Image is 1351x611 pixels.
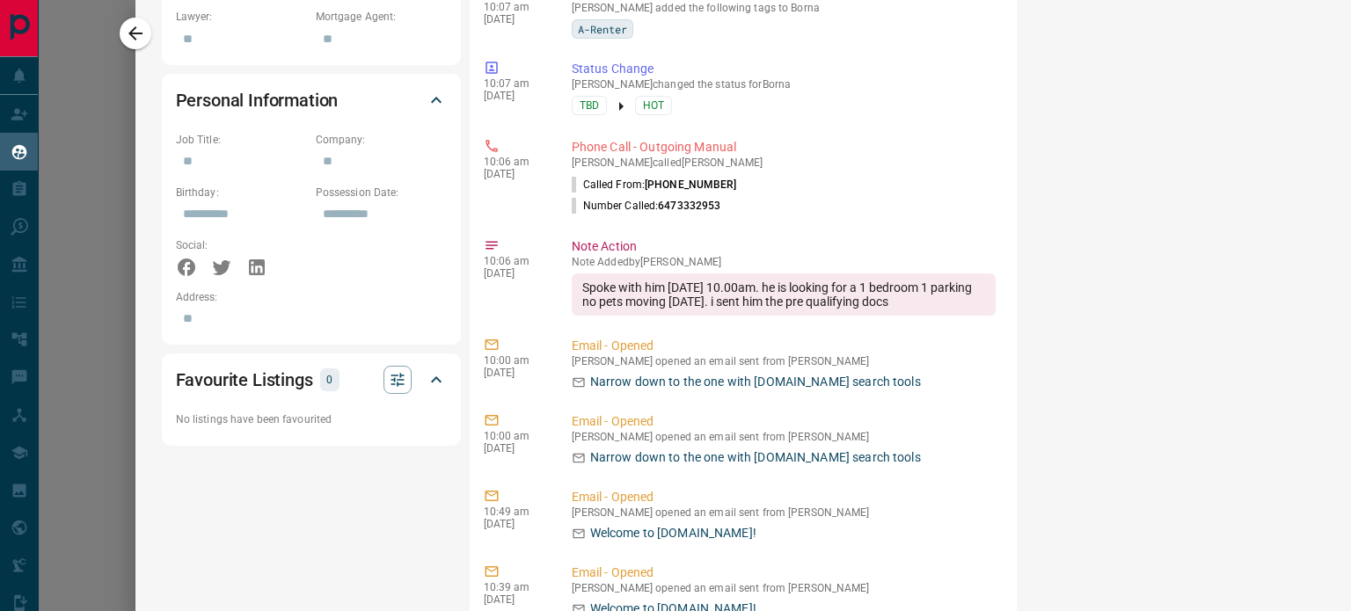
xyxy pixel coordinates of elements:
p: Possession Date: [316,185,447,200]
p: Social: [176,237,307,253]
p: 10:39 am [484,581,545,593]
p: [DATE] [484,367,545,379]
p: Called From: [572,177,737,193]
span: TBD [580,97,599,114]
p: Birthday: [176,185,307,200]
p: 10:06 am [484,156,545,168]
p: Phone Call - Outgoing Manual [572,138,996,156]
p: Email - Opened [572,564,996,582]
p: [PERSON_NAME] opened an email sent from [PERSON_NAME] [572,431,996,443]
p: Mortgage Agent: [316,9,447,25]
span: 6473332953 [658,200,720,212]
p: Email - Opened [572,488,996,506]
span: [PHONE_NUMBER] [645,178,737,191]
p: Narrow down to the one with [DOMAIN_NAME] search tools [590,448,921,467]
p: Note Action [572,237,996,256]
p: [DATE] [484,267,545,280]
p: Company: [316,132,447,148]
p: [PERSON_NAME] added the following tags to Borna [572,2,996,14]
p: Email - Opened [572,412,996,431]
h2: Personal Information [176,86,339,114]
span: HOT [643,97,664,114]
p: No listings have been favourited [176,411,447,427]
p: Job Title: [176,132,307,148]
p: Narrow down to the one with [DOMAIN_NAME] search tools [590,373,921,391]
p: 10:49 am [484,506,545,518]
p: [PERSON_NAME] opened an email sent from [PERSON_NAME] [572,506,996,519]
p: 10:07 am [484,1,545,13]
p: Welcome to [DOMAIN_NAME]! [590,524,756,542]
p: 10:07 am [484,77,545,90]
div: Personal Information [176,79,447,121]
p: Address: [176,289,447,305]
p: [DATE] [484,168,545,180]
p: Status Change [572,60,996,78]
p: [PERSON_NAME] opened an email sent from [PERSON_NAME] [572,355,996,367]
div: Favourite Listings0 [176,359,447,401]
p: 10:00 am [484,430,545,442]
p: [PERSON_NAME] opened an email sent from [PERSON_NAME] [572,582,996,594]
p: Number Called: [572,198,721,214]
span: A-Renter [578,20,627,38]
p: [DATE] [484,593,545,606]
p: 10:00 am [484,354,545,367]
p: [PERSON_NAME] changed the status for Borna [572,78,996,91]
p: [DATE] [484,442,545,455]
p: Lawyer: [176,9,307,25]
p: Email - Opened [572,337,996,355]
p: [DATE] [484,518,545,530]
p: Note Added by [PERSON_NAME] [572,256,996,268]
p: 10:06 am [484,255,545,267]
p: 0 [325,370,334,389]
p: [DATE] [484,90,545,102]
p: [PERSON_NAME] called [PERSON_NAME] [572,156,996,169]
div: Spoke with him [DATE] 10.00am. he is looking for a 1 bedroom 1 parking no pets moving [DATE]. i s... [572,273,996,316]
h2: Favourite Listings [176,366,313,394]
p: [DATE] [484,13,545,25]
